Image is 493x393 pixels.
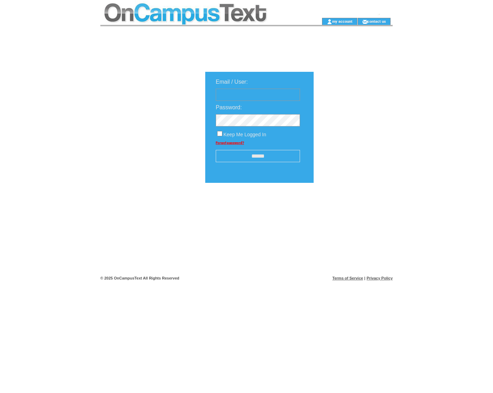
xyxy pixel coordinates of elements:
[367,19,386,23] a: contact us
[100,276,179,280] span: © 2025 OnCampusText All Rights Reserved
[216,141,244,145] a: Forgot password?
[333,276,363,280] a: Terms of Service
[364,276,365,280] span: |
[216,79,248,85] span: Email / User:
[327,19,332,25] img: account_icon.gif
[366,276,393,280] a: Privacy Policy
[223,132,266,137] span: Keep Me Logged In
[216,104,242,110] span: Password:
[332,19,352,23] a: my account
[362,19,367,25] img: contact_us_icon.gif
[334,200,369,209] img: transparent.png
